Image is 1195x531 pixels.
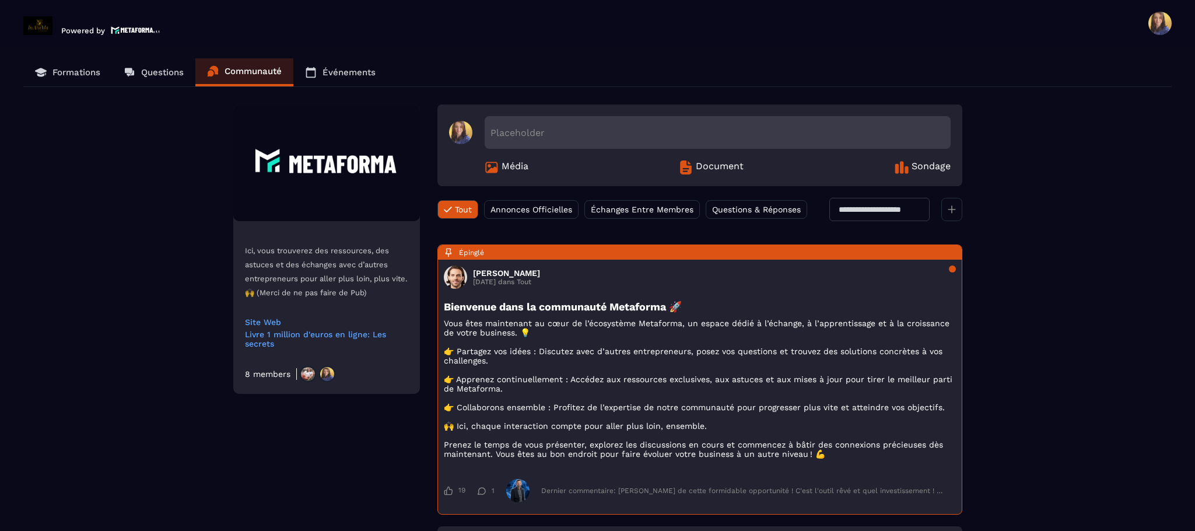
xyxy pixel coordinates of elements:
div: Dernier commentaire: [PERSON_NAME] de cette formidable opportunité ! C'est l'outil rêvé et quel i... [541,487,944,495]
span: Annonces Officielles [490,205,572,214]
p: Questions [141,67,184,78]
p: Événements [323,67,376,78]
p: [DATE] dans Tout [473,278,540,286]
a: Questions [112,58,195,86]
span: Questions & Réponses [712,205,801,214]
h3: Bienvenue dans la communauté Metaforma 🚀 [444,301,956,313]
div: 8 members [245,369,290,379]
span: Épinglé [459,249,484,257]
p: Powered by [61,26,105,35]
img: Community background [233,104,420,221]
span: Document [696,160,744,174]
p: Vous êtes maintenant au cœur de l’écosystème Metaforma, un espace dédié à l’échange, à l’apprenti... [444,319,956,459]
img: logo-branding [23,16,52,35]
img: logo [111,25,160,35]
a: Site Web [245,317,408,327]
a: Formations [23,58,112,86]
a: Livre 1 million d'euros en ligne: Les secrets [245,330,408,348]
span: 1 [492,487,495,495]
img: https://production-metaforma-bucket.s3.fr-par.scw.cloud/production-metaforma-bucket/users/Septemb... [300,366,316,382]
p: Communauté [225,66,282,76]
div: Placeholder [485,116,951,149]
span: 19 [458,486,465,495]
span: Tout [455,205,472,214]
span: Échanges Entre Membres [591,205,693,214]
h3: [PERSON_NAME] [473,268,540,278]
img: https://production-metaforma-bucket.s3.fr-par.scw.cloud/production-metaforma-bucket/users/July202... [319,366,335,382]
p: Ici, vous trouverez des ressources, des astuces et des échanges avec d’autres entrepreneurs pour ... [245,244,408,300]
span: Sondage [912,160,951,174]
a: Événements [293,58,387,86]
a: Communauté [195,58,293,86]
span: Média [502,160,528,174]
p: Formations [52,67,100,78]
